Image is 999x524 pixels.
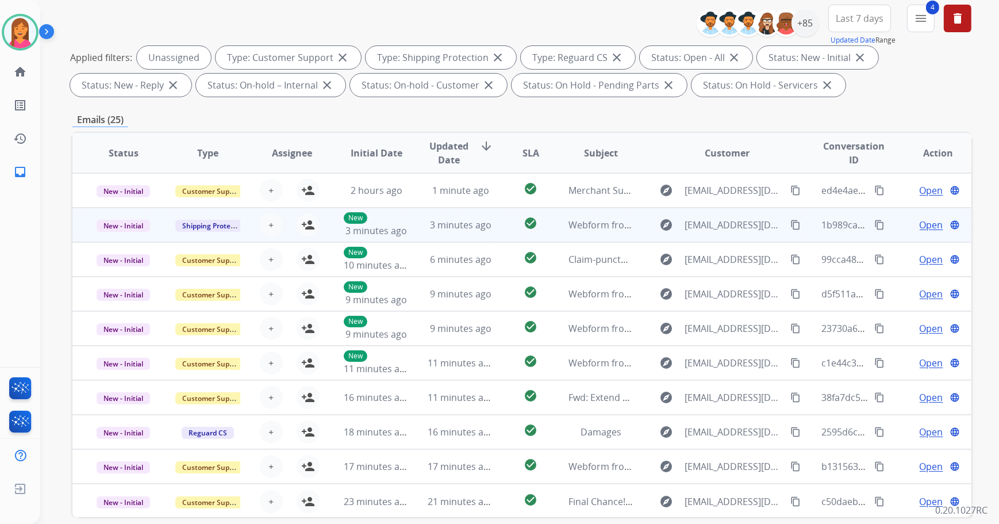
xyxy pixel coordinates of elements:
span: 4 [926,1,939,14]
span: Conversation ID [821,139,887,167]
span: 2595d6c1-fa5f-4e3e-9503-1ecd1bb9ed32 [821,426,996,438]
span: SLA [522,146,539,160]
span: New - Initial [97,220,150,232]
mat-icon: home [13,65,27,79]
button: + [260,213,283,236]
mat-icon: explore [659,391,673,404]
span: New - Initial [97,427,150,439]
button: + [260,420,283,443]
span: Webform from [EMAIL_ADDRESS][DOMAIN_NAME] on [DATE] [568,288,829,300]
span: 10 minutes ago [344,259,410,271]
p: Emails (25) [72,113,128,127]
mat-icon: person_add [301,425,315,439]
span: + [269,391,274,404]
span: + [269,183,274,197]
mat-icon: language [950,496,960,507]
mat-icon: language [950,323,960,334]
span: Shipping Protection [175,220,254,232]
span: + [269,322,274,335]
span: New - Initial [97,289,150,301]
div: Status: On Hold - Pending Parts [512,74,687,97]
span: Updated Date [428,139,470,167]
div: Status: Open - All [640,46,752,69]
div: Type: Customer Support [216,46,361,69]
button: + [260,317,283,340]
mat-icon: content_copy [790,289,801,299]
span: Merchant Support #659545: How would you rate the support you received? [568,184,894,197]
button: + [260,490,283,513]
mat-icon: content_copy [790,185,801,196]
span: Customer Support [175,185,250,197]
span: 11 minutes ago [428,391,494,404]
mat-icon: history [13,132,27,146]
span: 16 minutes ago [344,391,410,404]
span: [EMAIL_ADDRESS][DOMAIN_NAME] [685,218,783,232]
span: Reguard CS [182,427,234,439]
span: Customer Support [175,254,250,266]
div: Status: New - Reply [70,74,191,97]
span: Open [920,460,943,473]
span: Damages [581,426,621,438]
span: Open [920,425,943,439]
span: 21 minutes ago [428,495,494,508]
span: Assignee [272,146,312,160]
span: [EMAIL_ADDRESS][DOMAIN_NAME] [685,183,783,197]
span: Customer Support [175,496,250,508]
span: Webform from [EMAIL_ADDRESS][DOMAIN_NAME] on [DATE] [568,460,829,473]
p: New [344,212,367,224]
span: + [269,356,274,370]
mat-icon: inbox [13,165,27,179]
mat-icon: close [491,51,505,64]
mat-icon: list_alt [13,98,27,112]
mat-icon: content_copy [874,323,885,334]
span: 1 minute ago [432,184,489,197]
span: Open [920,356,943,370]
mat-icon: check_circle [524,389,537,403]
span: 9 minutes ago [430,322,491,335]
mat-icon: check_circle [524,285,537,299]
span: + [269,287,274,301]
span: Subject [584,146,618,160]
div: Status: On-hold – Internal [196,74,345,97]
mat-icon: person_add [301,218,315,232]
mat-icon: explore [659,218,673,232]
mat-icon: check_circle [524,251,537,265]
mat-icon: person_add [301,391,315,404]
button: + [260,455,283,478]
span: Webform from [EMAIL_ADDRESS][DOMAIN_NAME] on [DATE] [568,219,829,231]
mat-icon: language [950,220,960,230]
span: New - Initial [97,185,150,197]
th: Action [887,133,971,173]
mat-icon: arrow_downward [479,139,493,153]
span: + [269,253,274,266]
p: 0.20.1027RC [935,503,988,517]
mat-icon: explore [659,322,673,335]
span: [EMAIL_ADDRESS][DOMAIN_NAME] [685,287,783,301]
button: + [260,351,283,374]
span: 3 minutes ago [345,224,407,237]
img: avatar [4,16,36,48]
span: 9 minutes ago [345,293,407,306]
mat-icon: close [610,51,624,64]
span: + [269,495,274,508]
span: 23730a66-adb9-4b70-81cc-3005878dfaf1 [821,322,995,335]
mat-icon: check_circle [524,354,537,368]
mat-icon: language [950,185,960,196]
span: Customer Support [175,461,250,473]
span: 9 minutes ago [430,288,491,300]
span: New - Initial [97,358,150,370]
div: Type: Reguard CS [521,46,635,69]
mat-icon: content_copy [874,220,885,230]
div: Status: On-hold - Customer [350,74,507,97]
button: + [260,248,283,271]
div: +85 [791,9,819,37]
span: Range [831,35,896,45]
button: + [260,386,283,409]
span: 18 minutes ago [344,426,410,438]
mat-icon: explore [659,425,673,439]
span: Open [920,183,943,197]
div: Status: On Hold - Servicers [691,74,846,97]
span: Last 7 days [836,16,883,21]
button: Updated Date [831,36,875,45]
mat-icon: content_copy [874,496,885,507]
